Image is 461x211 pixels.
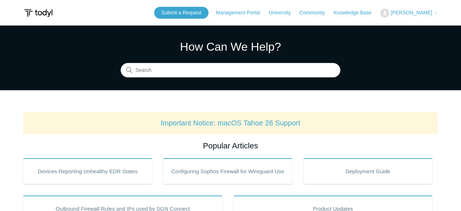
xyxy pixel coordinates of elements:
input: Search [121,63,340,78]
img: Todyl Support Center Help Center home page [23,6,54,20]
a: Community [300,9,332,17]
a: Knowledge Base [334,9,379,17]
a: Management Portal [216,9,267,17]
button: [PERSON_NAME] [380,9,438,18]
a: University [269,9,298,17]
span: [PERSON_NAME] [391,10,432,15]
a: Configuring Sophos Firewall for Wireguard Use [163,158,292,184]
a: Devices Reporting Unhealthy EDR States [23,158,152,184]
h1: How Can We Help? [121,38,340,55]
h2: Popular Articles [23,140,438,152]
a: Submit a Request [154,7,209,19]
a: Deployment Guide [303,158,433,184]
a: Important Notice: macOS Tahoe 26 Support [161,119,300,127]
